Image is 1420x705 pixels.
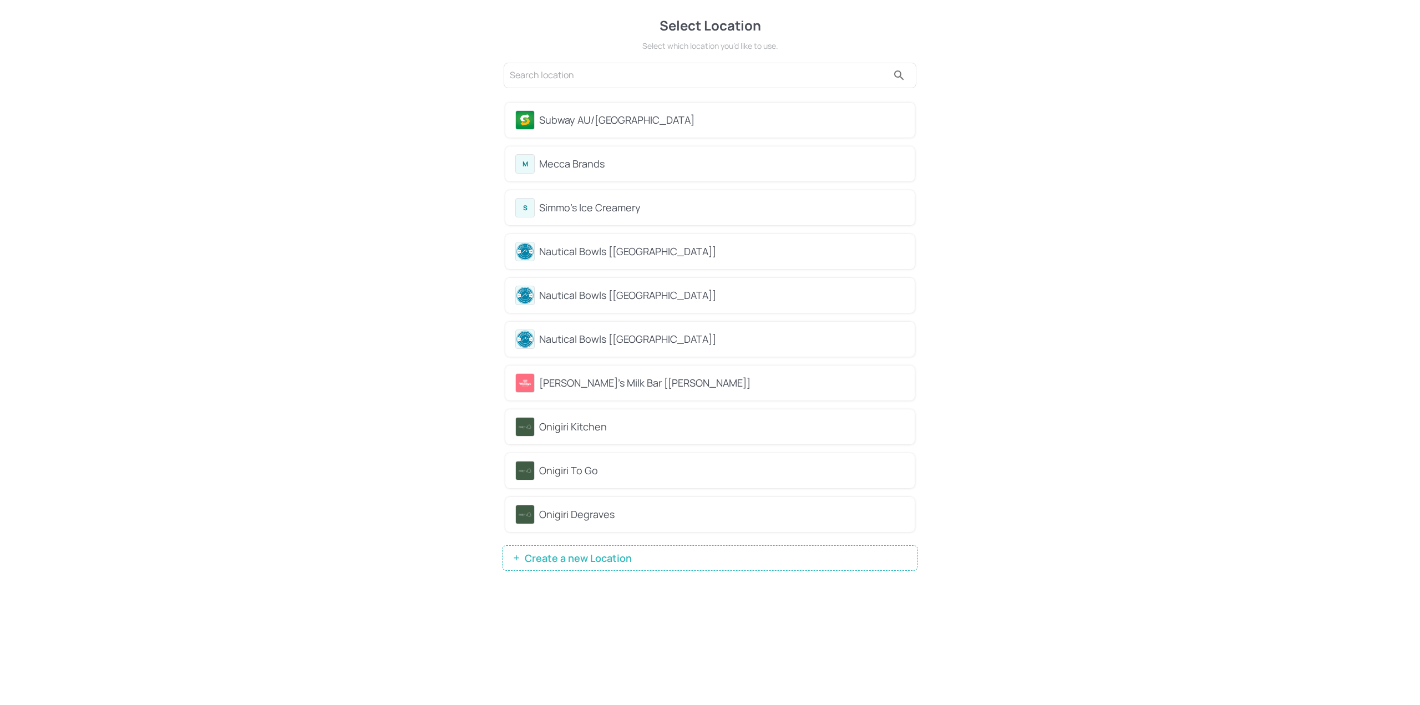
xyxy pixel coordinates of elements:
div: Simmo's Ice Creamery [539,200,905,215]
div: Mecca Brands [539,156,905,171]
div: Nautical Bowls [[GEOGRAPHIC_DATA]] [539,288,905,303]
button: Create a new Location [502,545,918,571]
input: Search location [510,67,888,84]
img: avatar [516,286,534,305]
div: S [515,198,535,217]
img: avatar [516,242,534,261]
div: Select Location [502,16,918,35]
img: avatar [516,330,534,348]
div: Nautical Bowls [[GEOGRAPHIC_DATA]] [539,244,905,259]
div: Onigiri Kitchen [539,419,905,434]
div: M [515,154,535,174]
button: search [888,64,910,87]
div: Nautical Bowls [[GEOGRAPHIC_DATA]] [539,332,905,347]
div: Select which location you’d like to use. [502,40,918,52]
div: Onigiri To Go [539,463,905,478]
div: Onigiri Degraves [539,507,905,522]
div: [PERSON_NAME]'s Milk Bar [[PERSON_NAME]] [539,376,905,390]
img: avatar [516,374,534,392]
img: avatar [516,505,534,524]
div: Subway AU/[GEOGRAPHIC_DATA] [539,113,905,128]
img: avatar [516,461,534,480]
img: avatar [516,418,534,436]
img: avatar [516,111,534,129]
span: Create a new Location [519,552,637,564]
